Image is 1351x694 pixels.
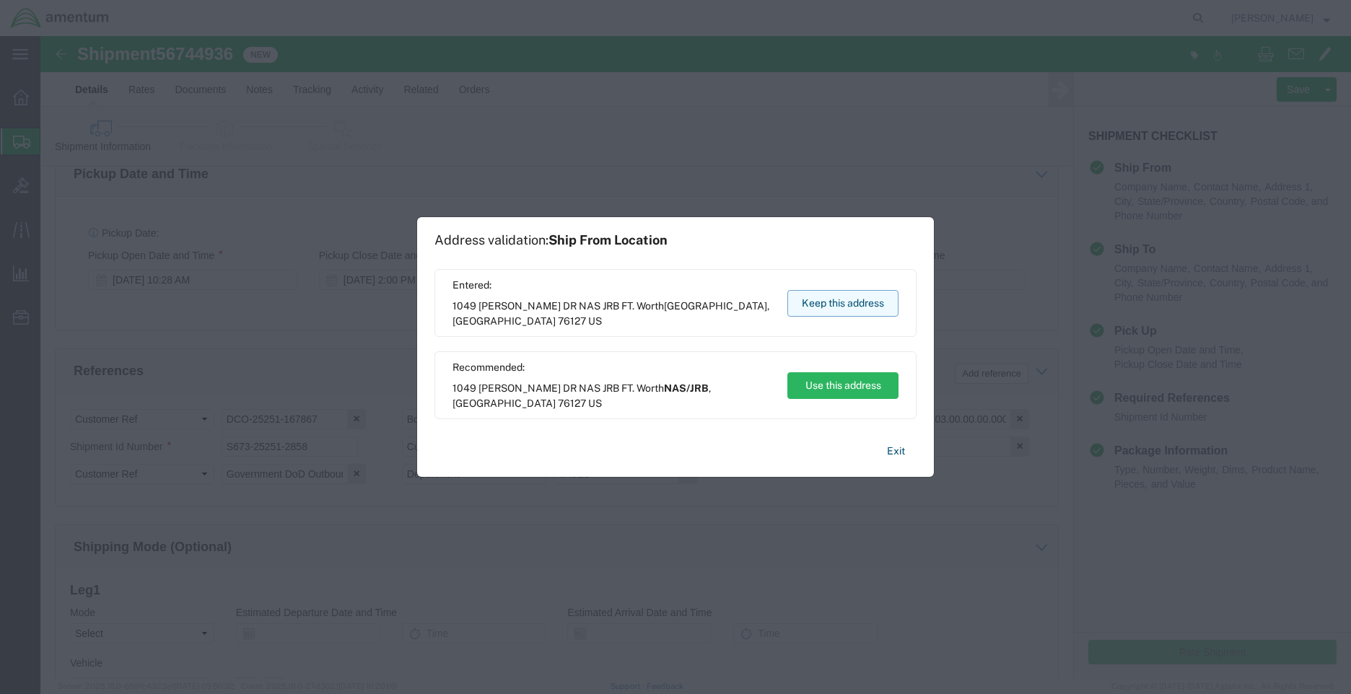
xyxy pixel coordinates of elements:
[452,360,774,375] span: Recommended:
[452,299,774,329] span: 1049 [PERSON_NAME] DR NAS JRB FT. Worth ,
[787,372,899,399] button: Use this address
[452,278,774,293] span: Entered:
[664,382,709,394] span: NAS/JRB
[558,315,586,327] span: 76127
[588,397,602,409] span: US
[548,232,668,247] span: Ship From Location
[875,439,917,464] button: Exit
[452,397,556,409] span: [GEOGRAPHIC_DATA]
[664,300,767,312] span: [GEOGRAPHIC_DATA]
[787,290,899,317] button: Keep this address
[452,381,774,411] span: 1049 [PERSON_NAME] DR NAS JRB FT. Worth ,
[588,315,602,327] span: US
[558,397,586,409] span: 76127
[452,315,556,327] span: [GEOGRAPHIC_DATA]
[434,232,668,248] h1: Address validation:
